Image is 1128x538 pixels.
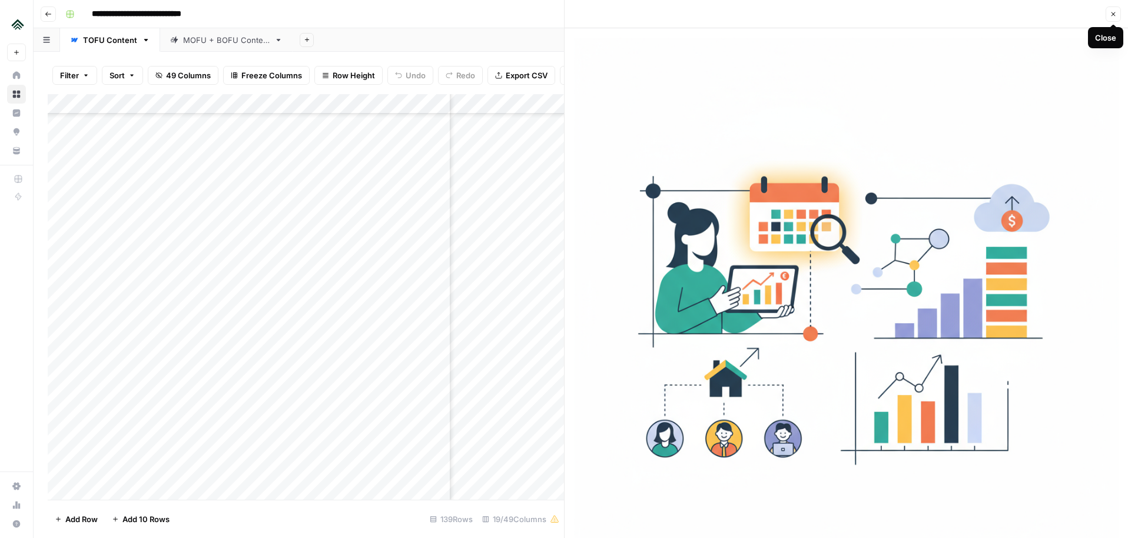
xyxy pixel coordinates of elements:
div: 139 Rows [425,510,477,529]
span: Filter [60,69,79,81]
span: Row Height [333,69,375,81]
span: Add Row [65,513,98,525]
button: Freeze Columns [223,66,310,85]
div: 19/49 Columns [477,510,564,529]
button: Redo [438,66,483,85]
a: Your Data [7,141,26,160]
img: Uplisting Logo [7,14,28,35]
button: Undo [387,66,433,85]
span: Export CSV [506,69,548,81]
a: Settings [7,477,26,496]
a: Insights [7,104,26,122]
span: Sort [110,69,125,81]
button: Workspace: Uplisting [7,9,26,39]
button: Sort [102,66,143,85]
button: 49 Columns [148,66,218,85]
span: Undo [406,69,426,81]
div: TOFU Content [83,34,137,46]
button: Add 10 Rows [105,510,177,529]
div: Close [1095,32,1116,44]
span: Freeze Columns [241,69,302,81]
a: Usage [7,496,26,514]
div: MOFU + BOFU Content [183,34,270,46]
button: Add Row [48,510,105,529]
span: 49 Columns [166,69,211,81]
button: Help + Support [7,514,26,533]
a: Home [7,66,26,85]
span: Add 10 Rows [122,513,170,525]
a: MOFU + BOFU Content [160,28,293,52]
a: TOFU Content [60,28,160,52]
span: Redo [456,69,475,81]
button: Filter [52,66,97,85]
a: Opportunities [7,122,26,141]
button: Export CSV [487,66,555,85]
button: Row Height [314,66,383,85]
a: Browse [7,85,26,104]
